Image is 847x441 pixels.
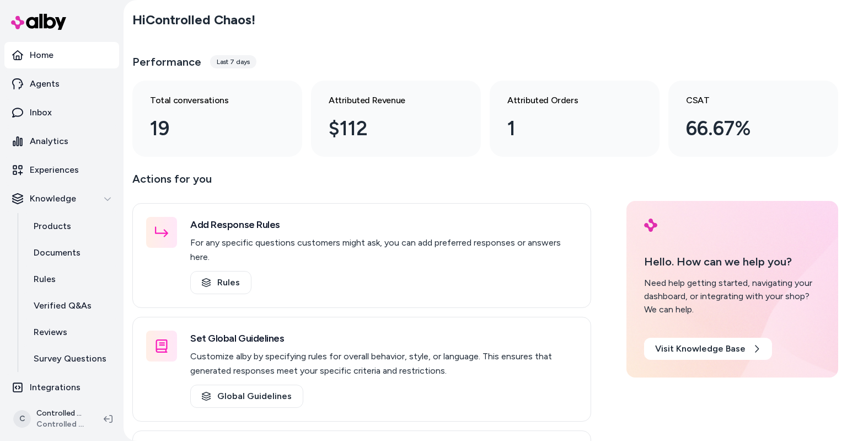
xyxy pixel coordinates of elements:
p: Actions for you [132,170,591,196]
div: Need help getting started, navigating your dashboard, or integrating with your shop? We can help. [644,277,821,316]
span: Controlled Chaos [36,419,86,430]
a: Analytics [4,128,119,155]
a: Visit Knowledge Base [644,338,772,360]
p: Integrations [30,381,81,394]
div: 19 [150,114,267,144]
a: Inbox [4,99,119,126]
p: Rules [34,273,56,286]
a: Agents [4,71,119,97]
h3: Attributed Revenue [329,94,446,107]
p: Documents [34,246,81,259]
p: Agents [30,77,60,91]
p: Home [30,49,53,62]
a: Total conversations 19 [132,81,302,157]
a: Documents [23,240,119,266]
a: Rules [23,266,119,293]
p: Analytics [30,135,68,148]
div: 1 [507,114,624,144]
a: Home [4,42,119,68]
h3: Set Global Guidelines [190,331,577,346]
a: Attributed Orders 1 [490,81,660,157]
a: Integrations [4,374,119,401]
p: Knowledge [30,192,76,205]
p: Inbox [30,106,52,119]
button: CControlled Chaos ShopifyControlled Chaos [7,401,95,437]
a: Products [23,213,119,240]
h3: Performance [132,54,201,70]
a: Reviews [23,319,119,346]
a: Global Guidelines [190,385,303,408]
p: For any specific questions customers might ask, you can add preferred responses or answers here. [190,236,577,264]
p: Customize alby by specifying rules for overall behavior, style, or language. This ensures that ge... [190,349,577,378]
a: CSAT 66.67% [668,81,838,157]
p: Reviews [34,326,67,339]
p: Controlled Chaos Shopify [36,408,86,419]
a: Verified Q&As [23,293,119,319]
span: C [13,410,31,428]
h2: Hi Controlled Chaos ! [132,12,255,28]
a: Survey Questions [23,346,119,372]
a: Experiences [4,157,119,183]
p: Products [34,220,71,233]
img: alby Logo [644,219,657,232]
p: Hello. How can we help you? [644,253,821,270]
h3: Total conversations [150,94,267,107]
img: alby Logo [11,14,66,30]
div: 66.67% [686,114,803,144]
p: Survey Questions [34,352,106,365]
div: Last 7 days [210,55,256,68]
h3: CSAT [686,94,803,107]
a: Rules [190,271,251,294]
h3: Attributed Orders [507,94,624,107]
p: Experiences [30,163,79,177]
button: Knowledge [4,185,119,212]
h3: Add Response Rules [190,217,577,232]
p: Verified Q&As [34,299,92,312]
div: $112 [329,114,446,144]
a: Attributed Revenue $112 [311,81,481,157]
